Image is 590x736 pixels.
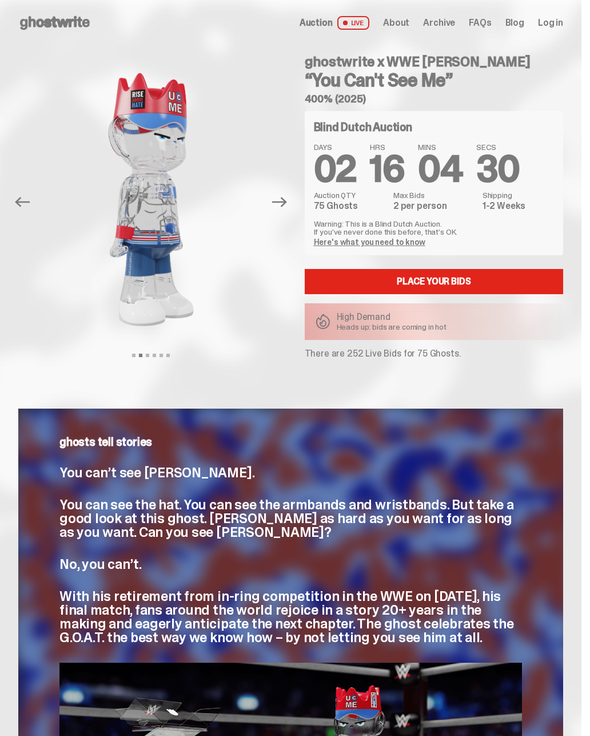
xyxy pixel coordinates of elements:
[383,18,409,27] a: About
[305,349,564,358] p: There are 252 Live Bids for 75 Ghosts.
[305,71,564,89] h3: “You Can't See Me”
[337,323,447,331] p: Heads up: bids are coming in hot
[337,16,370,30] span: LIVE
[59,555,142,573] span: No, you can’t.
[505,18,524,27] a: Blog
[314,121,412,133] h4: Blind Dutch Auction
[370,143,404,151] span: HRS
[59,587,514,646] span: With his retirement from in-ring competition in the WWE on [DATE], his final match, fans around t...
[314,201,386,211] dd: 75 Ghosts
[59,436,522,448] p: ghosts tell stories
[139,354,142,357] button: View slide 2
[59,464,254,481] span: You can’t see [PERSON_NAME].
[314,220,555,236] p: Warning: This is a Blind Dutch Auction. If you’ve never done this before, that’s OK.
[305,269,564,294] a: Place your Bids
[418,145,463,193] span: 04
[153,354,156,357] button: View slide 4
[166,354,170,357] button: View slide 6
[393,191,476,199] dt: Max Bids
[38,58,264,341] img: John_Cena_Hero_3.png
[370,145,404,193] span: 16
[314,191,386,199] dt: Auction QTY
[393,201,476,211] dd: 2 per person
[423,18,455,27] a: Archive
[132,354,135,357] button: View slide 1
[314,143,357,151] span: DAYS
[483,191,554,199] dt: Shipping
[314,145,357,193] span: 02
[538,18,563,27] a: Log in
[10,189,35,215] button: Previous
[160,354,163,357] button: View slide 5
[300,16,369,30] a: Auction LIVE
[305,94,564,104] h5: 400% (2025)
[337,312,447,322] p: High Demand
[268,189,293,215] button: Next
[476,143,520,151] span: SECS
[418,143,463,151] span: MINS
[314,237,425,247] a: Here's what you need to know
[469,18,491,27] a: FAQs
[146,354,149,357] button: View slide 3
[476,145,520,193] span: 30
[305,55,564,69] h4: ghostwrite x WWE [PERSON_NAME]
[483,201,554,211] dd: 1-2 Weeks
[59,496,514,541] span: You can see the hat. You can see the armbands and wristbands. But take a good look at this ghost....
[300,18,333,27] span: Auction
